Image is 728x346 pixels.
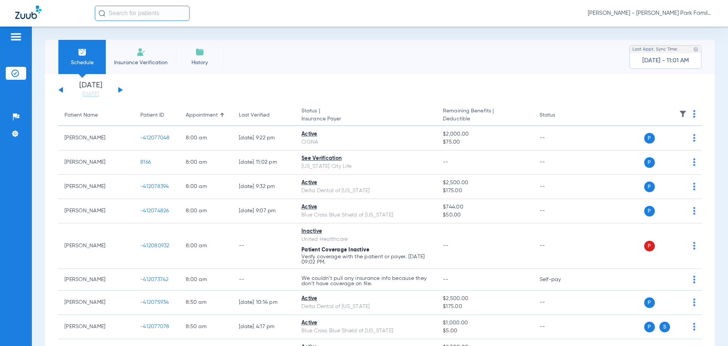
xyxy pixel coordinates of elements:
span: Schedule [64,59,100,66]
td: [PERSON_NAME] [58,175,134,199]
div: Patient Name [64,111,128,119]
span: $744.00 [443,203,527,211]
img: group-dot-blue.svg [693,158,695,166]
td: -- [233,223,295,269]
span: $175.00 [443,303,527,311]
div: [US_STATE] City Life [301,163,431,171]
td: [PERSON_NAME] [58,269,134,291]
img: group-dot-blue.svg [693,323,695,330]
div: Last Verified [239,111,289,119]
div: See Verification [301,155,431,163]
td: [DATE] 4:17 PM [233,315,295,339]
img: filter.svg [679,110,687,118]
div: Last Verified [239,111,270,119]
span: $175.00 [443,187,527,195]
span: $2,500.00 [443,179,527,187]
span: [PERSON_NAME] - [PERSON_NAME] Park Family Dentistry [588,9,713,17]
td: [PERSON_NAME] [58,150,134,175]
span: -- [443,243,449,248]
img: last sync help info [693,47,698,52]
td: -- [533,223,585,269]
div: Active [301,295,431,303]
img: group-dot-blue.svg [693,207,695,215]
td: -- [533,175,585,199]
img: group-dot-blue.svg [693,110,695,118]
td: -- [533,199,585,223]
td: [DATE] 9:32 PM [233,175,295,199]
span: -412078394 [140,184,169,189]
span: P [644,182,655,192]
td: 8:00 AM [180,126,233,150]
div: Patient ID [140,111,164,119]
div: Active [301,179,431,187]
span: P [644,297,655,308]
img: group-dot-blue.svg [693,299,695,306]
td: -- [533,150,585,175]
td: [PERSON_NAME] [58,291,134,315]
div: Delta Dental of [US_STATE] [301,187,431,195]
div: Active [301,319,431,327]
td: [PERSON_NAME] [58,126,134,150]
div: Blue Cross Blue Shield of [US_STATE] [301,211,431,219]
img: hamburger-icon [10,32,22,41]
span: -- [443,277,449,282]
span: P [644,322,655,332]
td: 8:00 AM [180,199,233,223]
p: We couldn’t pull any insurance info because they don’t have coverage on file. [301,276,431,286]
td: 8:50 AM [180,315,233,339]
img: group-dot-blue.svg [693,134,695,142]
th: Status | [295,105,437,126]
span: Last Appt. Sync Time: [632,46,678,53]
th: Remaining Benefits | [437,105,533,126]
span: 8166 [140,160,151,165]
span: [DATE] - 11:01 AM [642,57,689,65]
div: Delta Dental of [US_STATE] [301,303,431,311]
img: History [195,47,204,57]
td: [DATE] 9:22 PM [233,126,295,150]
td: 8:00 AM [180,223,233,269]
span: -412075934 [140,300,169,305]
td: 8:50 AM [180,291,233,315]
a: [DATE] [68,91,113,98]
span: $2,000.00 [443,130,527,138]
img: group-dot-blue.svg [693,242,695,250]
span: -412077078 [140,324,169,329]
img: group-dot-blue.svg [693,276,695,283]
span: -412077048 [140,135,170,141]
td: 8:00 AM [180,150,233,175]
div: Patient ID [140,111,174,119]
span: $75.00 [443,138,527,146]
td: [DATE] 11:02 PM [233,150,295,175]
span: $50.00 [443,211,527,219]
span: $2,500.00 [443,295,527,303]
div: Patient Name [64,111,98,119]
div: United Healthcare [301,235,431,243]
td: [PERSON_NAME] [58,223,134,269]
span: Patient Coverage Inactive [301,247,369,253]
td: Self-pay [533,269,585,291]
p: Verify coverage with the patient or payer. [DATE] 09:02 PM. [301,254,431,265]
div: Appointment [186,111,218,119]
span: P [644,241,655,251]
td: [DATE] 9:07 PM [233,199,295,223]
span: -412080932 [140,243,169,248]
td: [PERSON_NAME] [58,199,134,223]
img: Zuub Logo [15,6,41,19]
li: [DATE] [68,82,113,98]
td: 8:00 AM [180,175,233,199]
div: Inactive [301,228,431,235]
span: $1,000.00 [443,319,527,327]
span: -- [443,160,449,165]
img: group-dot-blue.svg [693,183,695,190]
span: S [659,322,670,332]
td: 8:00 AM [180,269,233,291]
div: Appointment [186,111,227,119]
td: -- [533,126,585,150]
div: Active [301,203,431,211]
td: [PERSON_NAME] [58,315,134,339]
img: Schedule [78,47,87,57]
td: -- [233,269,295,291]
input: Search for patients [95,6,190,21]
div: Blue Cross Blue Shield of [US_STATE] [301,327,431,335]
img: Manual Insurance Verification [136,47,146,57]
